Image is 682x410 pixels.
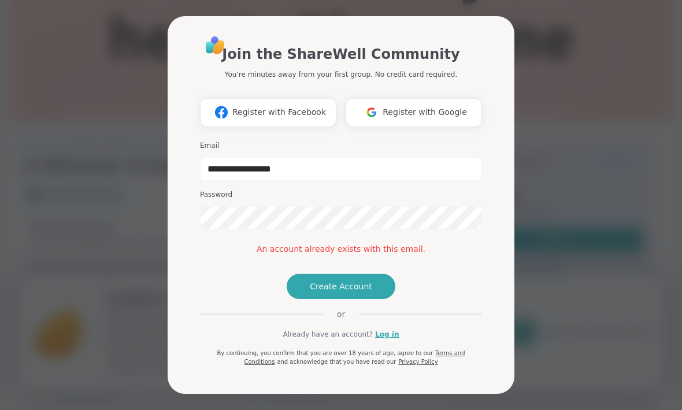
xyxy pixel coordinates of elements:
[222,44,459,65] h1: Join the ShareWell Community
[225,69,457,80] p: You're minutes away from your first group. No credit card required.
[200,243,482,255] div: An account already exists with this email.
[323,308,359,320] span: or
[232,106,326,118] span: Register with Facebook
[200,141,482,151] h3: Email
[210,102,232,123] img: ShareWell Logomark
[383,106,467,118] span: Register with Google
[283,329,373,340] span: Already have an account?
[217,350,433,356] span: By continuing, you confirm that you are over 18 years of age, agree to our
[200,190,482,200] h3: Password
[375,329,399,340] a: Log in
[398,359,438,365] a: Privacy Policy
[361,102,383,123] img: ShareWell Logomark
[287,274,395,299] button: Create Account
[346,98,482,127] button: Register with Google
[277,359,396,365] span: and acknowledge that you have read our
[310,281,372,292] span: Create Account
[244,350,465,365] a: Terms and Conditions
[202,32,228,58] img: ShareWell Logo
[200,98,336,127] button: Register with Facebook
